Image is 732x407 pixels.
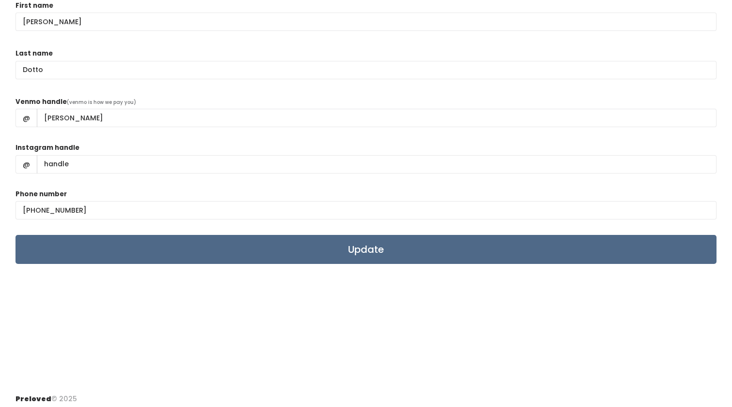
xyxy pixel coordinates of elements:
[15,386,77,404] div: © 2025
[15,143,79,153] label: Instagram handle
[15,394,51,404] span: Preloved
[37,109,717,127] input: handle
[15,109,37,127] span: @
[37,155,717,174] input: handle
[15,235,717,264] input: Update
[15,189,67,199] label: Phone number
[15,201,717,219] input: (___) ___-____
[67,99,136,106] span: (venmo is how we pay you)
[15,49,53,58] label: Last name
[15,97,67,107] label: Venmo handle
[15,155,37,174] span: @
[15,1,53,11] label: First name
